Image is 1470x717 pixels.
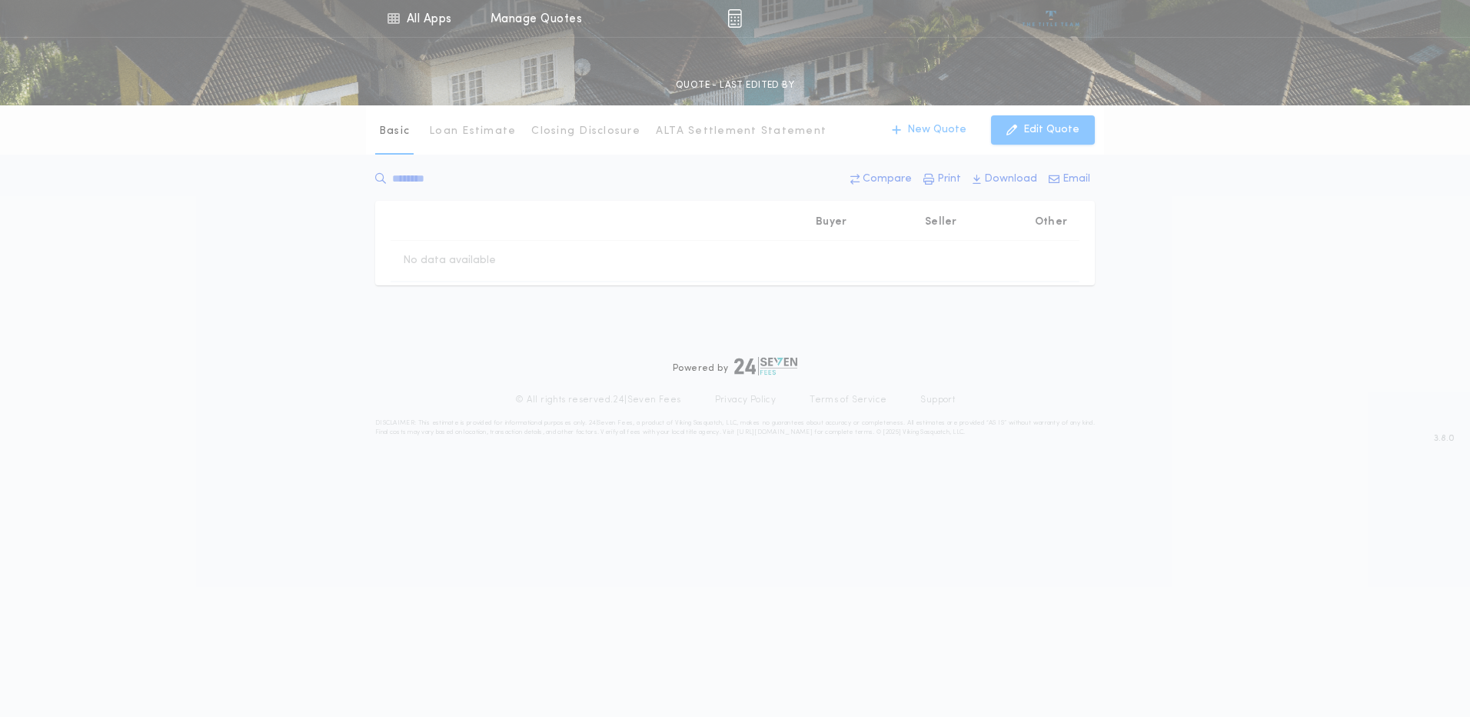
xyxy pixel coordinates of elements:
[919,165,966,193] button: Print
[734,357,797,375] img: logo
[379,124,410,139] p: Basic
[531,124,640,139] p: Closing Disclosure
[991,115,1095,145] button: Edit Quote
[515,394,681,406] p: © All rights reserved. 24|Seven Fees
[863,172,912,187] p: Compare
[737,429,813,435] a: [URL][DOMAIN_NAME]
[375,419,1095,437] p: DISCLAIMER: This estimate is provided for informational purposes only. 24|Seven Fees, a product o...
[925,215,957,230] p: Seller
[968,165,1042,193] button: Download
[920,394,955,406] a: Support
[876,115,982,145] button: New Quote
[846,165,916,193] button: Compare
[1434,432,1455,445] span: 3.8.0
[810,394,886,406] a: Terms of Service
[715,394,777,406] a: Privacy Policy
[391,241,508,281] td: No data available
[984,172,1037,187] p: Download
[1035,215,1067,230] p: Other
[1023,122,1079,138] p: Edit Quote
[727,9,742,28] img: img
[907,122,966,138] p: New Quote
[937,172,961,187] p: Print
[1023,11,1080,26] img: vs-icon
[429,124,516,139] p: Loan Estimate
[816,215,846,230] p: Buyer
[1063,172,1090,187] p: Email
[676,78,794,93] p: QUOTE - LAST EDITED BY
[1044,165,1095,193] button: Email
[656,124,826,139] p: ALTA Settlement Statement
[673,357,797,375] div: Powered by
